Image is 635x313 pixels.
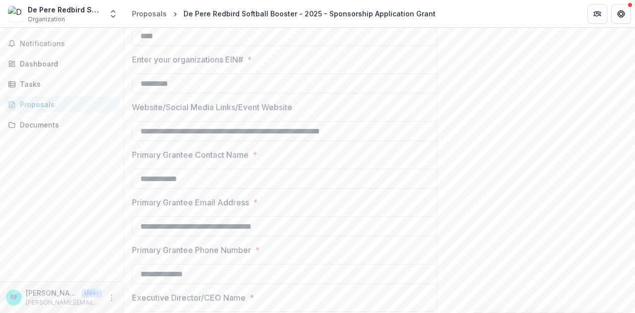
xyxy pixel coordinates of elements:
img: De Pere Redbird Softball Booster [8,6,24,22]
nav: breadcrumb [128,6,440,21]
div: Proposals [132,8,167,19]
a: Proposals [128,6,171,21]
a: Tasks [4,76,120,92]
a: Dashboard [4,56,120,72]
span: Notifications [20,40,116,48]
p: User [81,289,102,298]
div: De Pere Redbird Softball Booster - 2025 - Sponsorship Application Grant [184,8,436,19]
p: Primary Grantee Contact Name [132,149,249,161]
div: Tasks [20,79,112,89]
p: [PERSON_NAME] [26,288,77,298]
a: Proposals [4,96,120,113]
p: Primary Grantee Email Address [132,196,249,208]
p: Primary Grantee Phone Number [132,244,251,256]
p: Website/Social Media Links/Event Website [132,101,292,113]
a: Documents [4,117,120,133]
p: Executive Director/CEO Name [132,292,246,304]
button: Get Help [611,4,631,24]
button: Partners [587,4,607,24]
span: Organization [28,15,65,24]
div: Rebecca Falish [10,294,18,301]
button: Open entity switcher [106,4,120,24]
div: Documents [20,120,112,130]
button: Notifications [4,36,120,52]
div: Proposals [20,99,112,110]
div: De Pere Redbird Softball Booster [28,4,102,15]
p: [PERSON_NAME][EMAIL_ADDRESS][PERSON_NAME][DOMAIN_NAME] [26,298,102,307]
p: Enter your organizations EIN# [132,54,243,65]
button: More [106,292,118,304]
div: Dashboard [20,59,112,69]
